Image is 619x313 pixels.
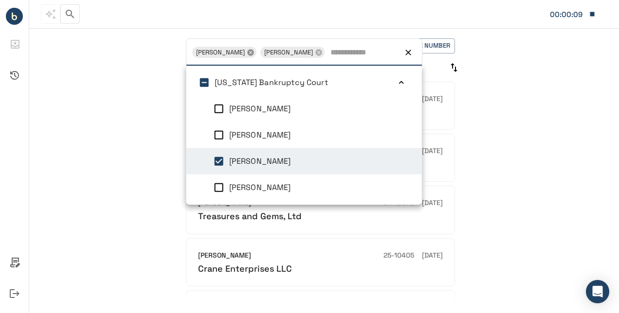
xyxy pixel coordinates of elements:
h6: [DATE] [422,94,443,104]
div: Open Intercom Messenger [586,280,609,303]
h6: [DATE] [422,146,443,156]
div: [PERSON_NAME] [260,47,325,58]
span: This feature has been disabled by your account admin. [41,4,60,24]
h6: [DATE] [422,250,443,261]
button: Case Number [391,38,455,53]
span: John T Dorsey [229,130,291,140]
span: [US_STATE] Bankruptcy Court [215,77,328,87]
span: Ashely M Chan [229,104,291,114]
span: Kevin Gross [229,182,291,192]
button: Clear [401,46,415,59]
div: Matter: 099998/144580 [550,8,584,21]
h6: [DATE] [422,198,443,209]
button: Matter: 099998/144580 [545,4,601,24]
span: Craig T Goldblatt [229,156,291,166]
h6: 25-10405 [383,250,414,261]
h6: Treasures and Gems, Ltd [198,210,302,222]
h6: Crane Enterprises LLC [198,263,292,274]
span: [PERSON_NAME] [192,47,249,58]
span: [PERSON_NAME] [260,47,317,58]
h6: [PERSON_NAME] [198,250,251,261]
div: [PERSON_NAME] [192,47,256,58]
